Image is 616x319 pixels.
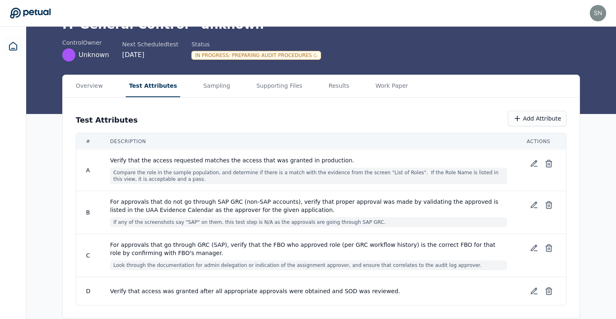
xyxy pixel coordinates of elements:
th: Actions [517,133,566,150]
span: For approvals that go through GRC (SAP), verify that the FBO who approved role (per GRC workflow ... [110,241,507,257]
span: If any of the screenshots say "SAP" on them, this test step is N/A as the approvals are going thr... [110,217,507,227]
div: Status [191,40,321,48]
span: Compare the role in the sample population, and determine if there is a match with the evidence fr... [110,168,507,184]
a: Dashboard [3,36,23,56]
button: Edit test attribute [527,241,541,255]
th: # [76,133,100,150]
img: snir@petual.ai [590,5,606,21]
span: Look through the documentation for admin delegation or indication of the assignment approver, and... [110,260,507,270]
div: [DATE] [122,50,178,60]
div: control Owner [62,39,109,47]
button: Edit test attribute [527,198,541,212]
button: Edit test attribute [527,284,541,298]
span: D [86,288,91,294]
th: Description [100,133,517,150]
button: Delete test attribute [541,198,556,212]
button: Overview [72,75,106,97]
button: Edit test attribute [527,156,541,171]
span: Verify that the access requested matches the access that was granted in production. [110,156,507,164]
button: Delete test attribute [541,241,556,255]
span: Verify that access was granted after all appropriate approvals were obtained and SOD was reviewed. [110,287,507,295]
button: Sampling [200,75,233,97]
span: B [86,209,90,216]
button: Delete test attribute [541,284,556,298]
a: Go to Dashboard [10,7,51,19]
button: Supporting Files [253,75,306,97]
button: Test Attributes [126,75,181,97]
div: Next Scheduled test [122,40,178,48]
h3: Test Attributes [76,114,138,126]
button: Delete test attribute [541,156,556,171]
button: Work Paper [372,75,412,97]
span: C [86,252,90,259]
span: A [86,167,90,173]
button: Results [325,75,353,97]
button: Add Attribute [508,111,566,126]
span: For approvals that do not go through SAP GRC (non-SAP accounts), verify that proper approval was ... [110,198,507,214]
div: In Progress : Preparing Audit Procedures [191,51,321,60]
span: Unknown [79,50,109,60]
